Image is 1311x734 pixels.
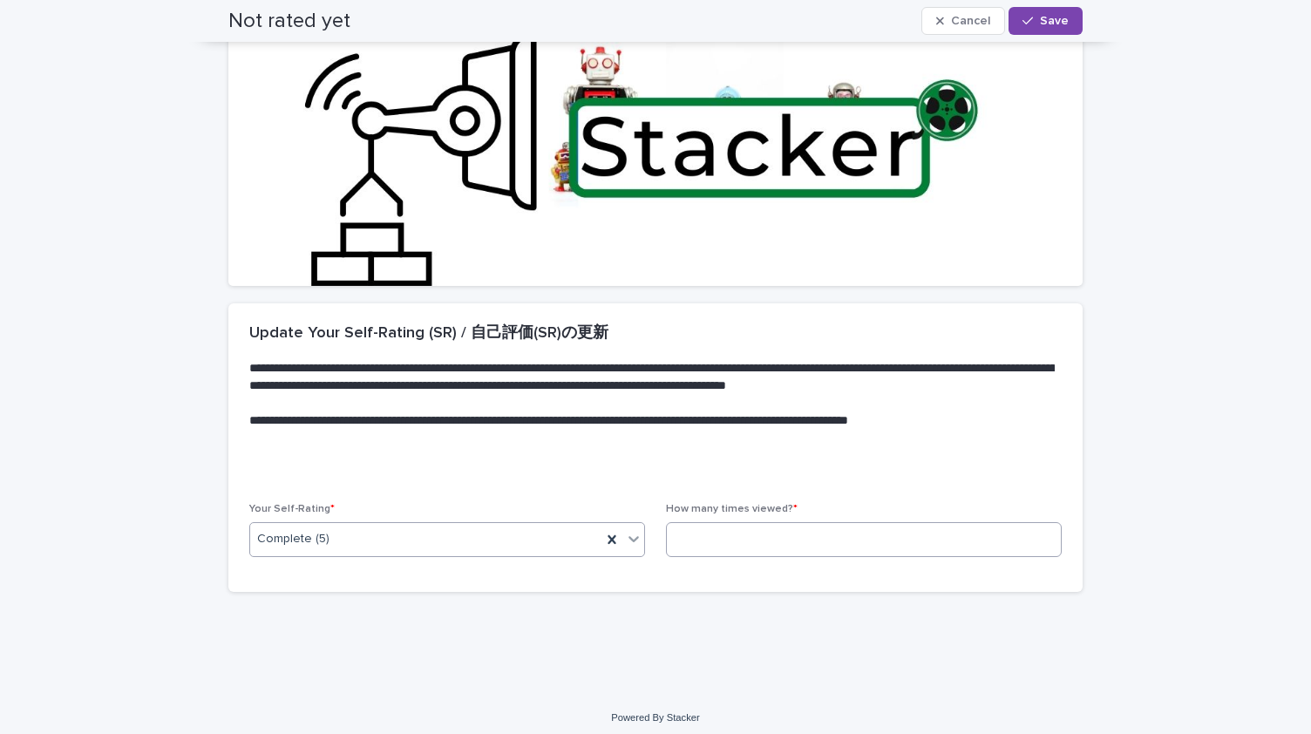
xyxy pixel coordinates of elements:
h2: Not rated yet [228,9,350,34]
span: Save [1040,15,1069,27]
span: Your Self-Rating [249,504,335,514]
span: Complete (5) [257,530,329,548]
button: Cancel [921,7,1005,35]
a: Powered By Stacker [611,712,699,723]
span: Cancel [951,15,990,27]
button: Save [1009,7,1083,35]
span: How many times viewed? [666,504,798,514]
h2: Update Your Self-Rating (SR) / 自己評価(SR)の更新 [249,324,608,343]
